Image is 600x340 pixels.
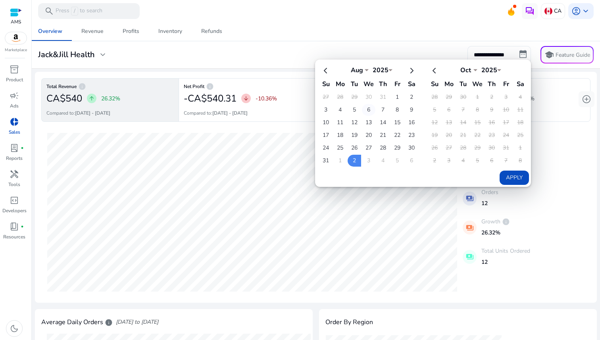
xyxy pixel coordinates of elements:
[41,319,113,327] h4: Average Daily Orders
[75,110,110,116] b: [DATE] - [DATE]
[5,47,27,53] p: Marketplace
[10,222,19,231] span: book_4
[201,29,222,34] div: Refunds
[81,29,104,34] div: Revenue
[544,7,552,15] img: ca.svg
[256,94,277,103] p: -10.36%
[10,324,19,333] span: dark_mode
[123,29,139,34] div: Profits
[46,86,174,87] h6: Total Revenue
[212,110,248,116] b: [DATE] - [DATE]
[78,83,86,90] span: info
[5,32,27,44] img: amazon.svg
[184,86,311,87] h6: Net Profit
[481,217,510,226] p: Growth
[243,95,249,102] span: arrow_downward
[463,221,477,234] mat-icon: payments
[98,50,108,60] span: expand_more
[101,94,120,103] p: 26.32%
[71,7,78,15] span: /
[10,18,22,25] p: AMS
[206,83,214,90] span: info
[554,4,562,18] p: CA
[10,91,19,100] span: campaign
[481,258,530,266] p: 12
[477,66,501,75] div: 2025
[544,50,554,60] span: school
[105,319,113,327] span: info
[56,7,102,15] p: Press to search
[184,109,248,117] p: Compared to:
[10,102,19,109] p: Ads
[500,171,529,185] button: Apply
[481,199,498,207] p: 12
[454,66,477,75] div: Oct
[88,95,95,102] span: arrow_upward
[10,169,19,179] span: handyman
[6,155,23,162] p: Reports
[3,233,25,240] p: Resources
[540,46,594,63] button: schoolFeature Guide
[369,66,392,75] div: 2025
[9,129,20,136] p: Sales
[10,117,19,127] span: donut_small
[481,188,498,196] p: Orders
[8,181,20,188] p: Tools
[10,196,19,205] span: code_blocks
[345,66,369,75] div: Aug
[116,318,158,326] span: [DATE] to [DATE]
[38,50,95,60] h3: Jack&Jill Health
[502,218,510,226] span: info
[2,207,27,214] p: Developers
[21,146,24,150] span: fiber_manual_record
[463,250,477,264] mat-icon: payments
[46,109,110,117] p: Compared to:
[481,247,530,255] p: Total Units Ordered
[481,229,510,237] p: 26.32%
[46,93,82,104] h2: CA$540
[158,29,182,34] div: Inventory
[10,65,19,74] span: inventory_2
[463,192,477,206] mat-icon: payments
[10,143,19,153] span: lab_profile
[21,225,24,228] span: fiber_manual_record
[6,76,23,83] p: Product
[579,91,594,107] button: add_circle
[556,51,590,59] p: Feature Guide
[571,6,581,16] span: account_circle
[581,6,590,16] span: keyboard_arrow_down
[44,6,54,16] span: search
[184,93,237,104] h2: -CA$540.31
[325,319,373,326] h4: Order By Region
[582,94,591,104] span: add_circle
[38,29,62,34] div: Overview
